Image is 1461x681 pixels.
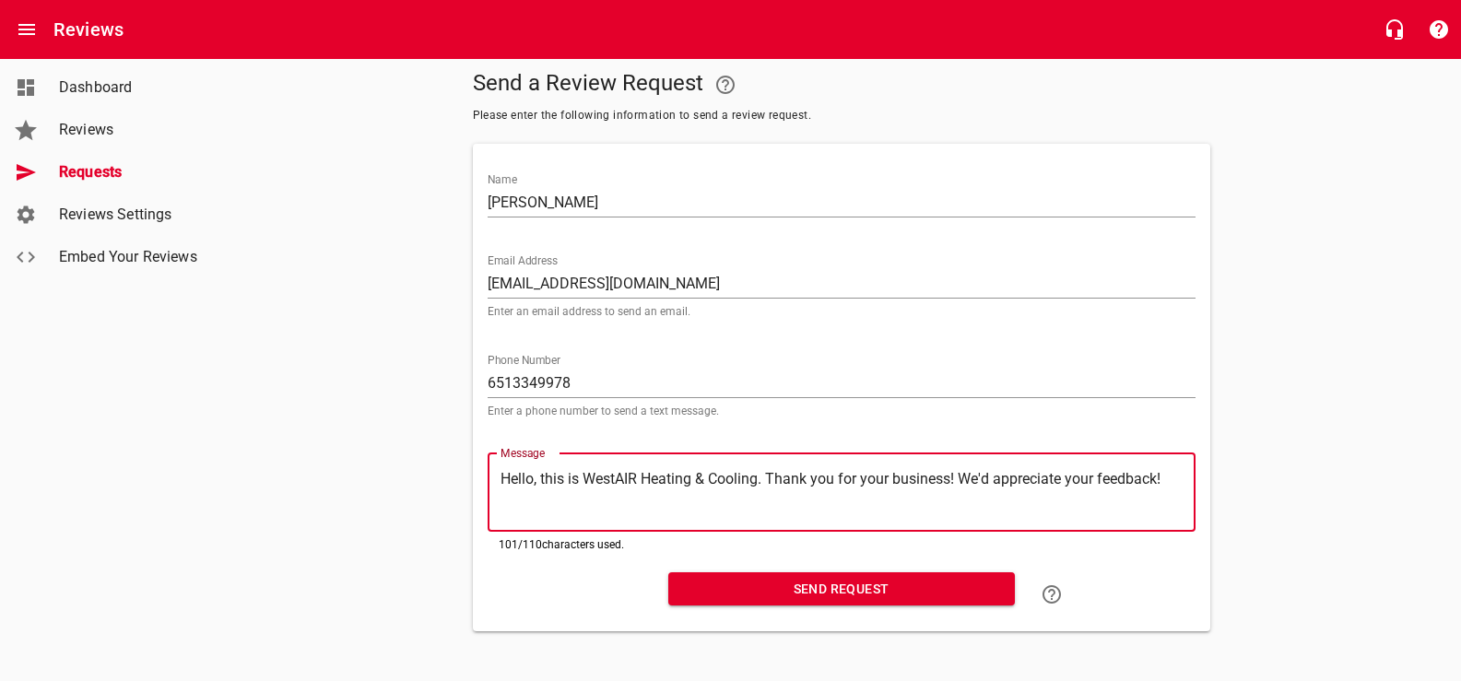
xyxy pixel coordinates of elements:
label: Phone Number [488,355,560,366]
a: Your Google or Facebook account must be connected to "Send a Review Request" [703,63,748,107]
span: Dashboard [59,76,199,99]
a: Learn how to "Send a Review Request" [1030,572,1074,616]
span: Embed Your Reviews [59,246,199,268]
p: Enter a phone number to send a text message. [488,405,1196,417]
span: Please enter the following information to send a review request. [473,107,1210,125]
span: 101 / 110 characters used. [499,538,624,551]
h6: Reviews [53,15,124,44]
button: Open drawer [5,7,49,52]
h5: Send a Review Request [473,63,1210,107]
label: Name [488,174,517,185]
p: Enter an email address to send an email. [488,306,1196,317]
span: Reviews Settings [59,204,199,226]
span: Reviews [59,119,199,141]
textarea: Hello, this is WestAIR Heating & Cooling. Thank you for your business! We'd appreciate your feedb... [501,470,1183,514]
button: Send Request [668,572,1015,606]
span: Send Request [683,578,1000,601]
button: Live Chat [1373,7,1417,52]
button: Support Portal [1417,7,1461,52]
label: Email Address [488,255,558,266]
span: Requests [59,161,199,183]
